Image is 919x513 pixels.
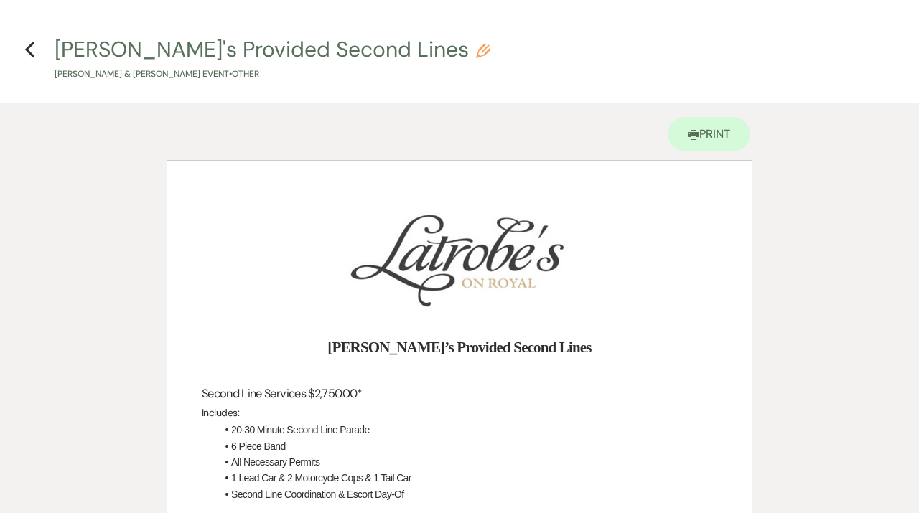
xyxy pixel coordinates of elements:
li: 20-30 Minute Second Line Parade [216,422,717,438]
li: All Necessary Permits [216,454,717,470]
li: Second Line Coordination & Escort Day-Of [216,486,717,502]
h3: Second Line Services $2,750.00* [202,383,717,404]
a: Print [668,117,750,151]
strong: [PERSON_NAME]’s Provided Second Lines [327,339,591,356]
img: Screen Shot 2023-06-15 at 8.24.48 AM.png [347,197,569,316]
li: 6 Piece Band [216,438,717,454]
li: 1 Lead Car & 2 Motorcycle Cops & 1 Tail Car [216,470,717,486]
p: [PERSON_NAME] & [PERSON_NAME] Event • Other [55,67,490,81]
button: [PERSON_NAME]'s Provided Second Lines[PERSON_NAME] & [PERSON_NAME] Event•Other [55,39,490,81]
p: Includes: [202,404,717,422]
